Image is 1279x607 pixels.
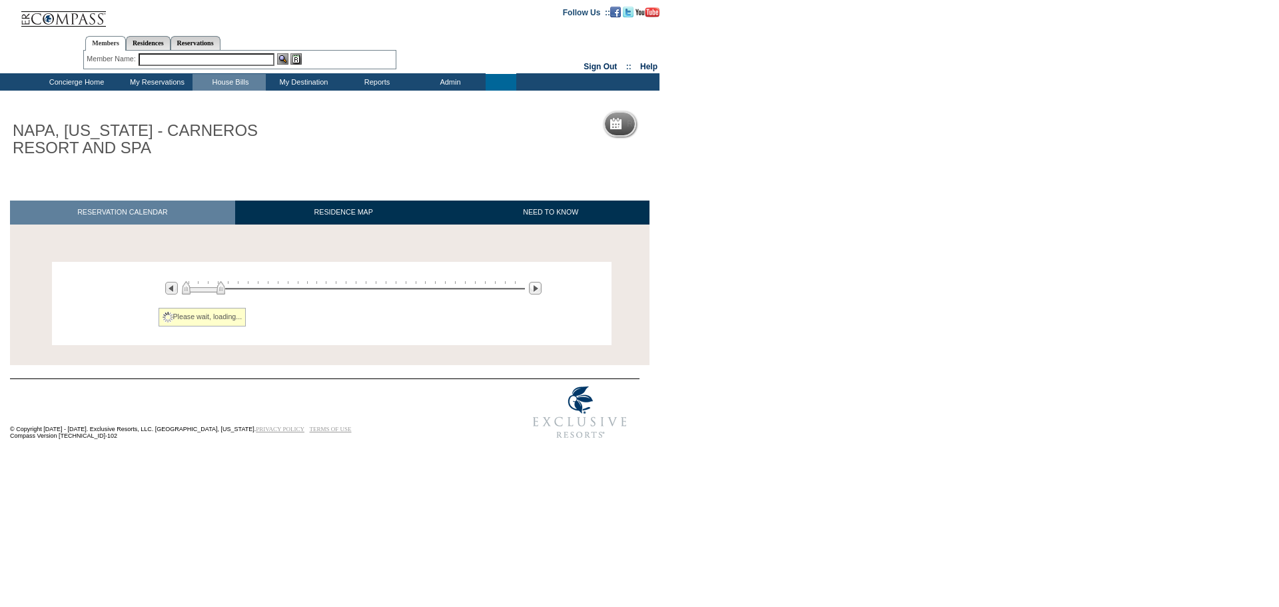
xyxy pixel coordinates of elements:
[529,282,542,295] img: Next
[640,62,657,71] a: Help
[165,282,178,295] img: Previous
[235,201,452,224] a: RESIDENCE MAP
[159,308,246,326] div: Please wait, loading...
[277,53,288,65] img: View
[193,74,266,91] td: House Bills
[126,36,171,50] a: Residences
[627,120,729,129] h5: Reservation Calendar
[10,201,235,224] a: RESERVATION CALENDAR
[256,426,304,432] a: PRIVACY POLICY
[85,36,126,51] a: Members
[10,380,476,446] td: © Copyright [DATE] - [DATE]. Exclusive Resorts, LLC. [GEOGRAPHIC_DATA], [US_STATE]. Compass Versi...
[623,7,634,15] a: Follow us on Twitter
[626,62,632,71] span: ::
[87,53,138,65] div: Member Name:
[563,7,610,17] td: Follow Us ::
[339,74,412,91] td: Reports
[31,74,119,91] td: Concierge Home
[623,7,634,17] img: Follow us on Twitter
[310,426,352,432] a: TERMS OF USE
[163,312,173,322] img: spinner2.gif
[266,74,339,91] td: My Destination
[520,379,639,446] img: Exclusive Resorts
[412,74,486,91] td: Admin
[636,7,659,17] img: Subscribe to our YouTube Channel
[452,201,649,224] a: NEED TO KNOW
[636,7,659,15] a: Subscribe to our YouTube Channel
[610,7,621,17] img: Become our fan on Facebook
[290,53,302,65] img: Reservations
[10,119,308,160] h1: NAPA, [US_STATE] - CARNEROS RESORT AND SPA
[584,62,617,71] a: Sign Out
[171,36,220,50] a: Reservations
[119,74,193,91] td: My Reservations
[610,7,621,15] a: Become our fan on Facebook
